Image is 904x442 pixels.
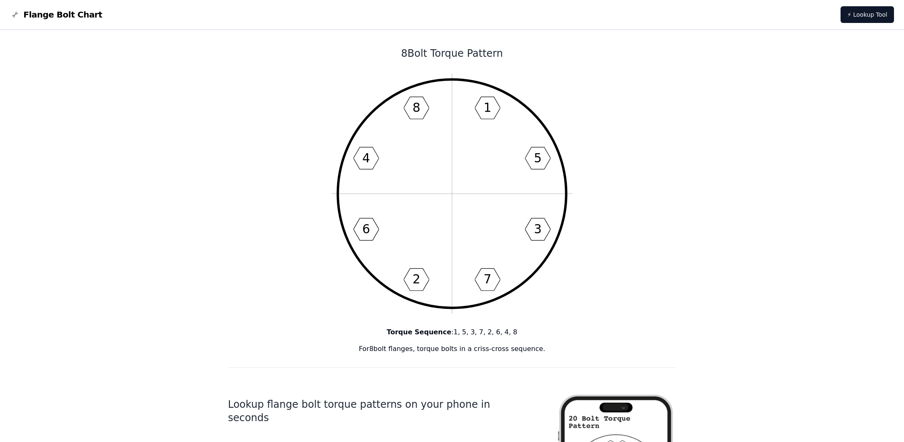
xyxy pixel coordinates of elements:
text: 5 [534,151,542,165]
h1: Lookup flange bolt torque patterns on your phone in seconds [228,398,529,424]
text: 7 [484,272,492,286]
p: For 8 bolt flanges, torque bolts in a criss-cross sequence. [228,344,676,354]
text: 1 [484,101,492,115]
text: 2 [412,272,420,286]
span: Flange Bolt Chart [23,9,102,20]
p: : 1, 5, 3, 7, 2, 6, 4, 8 [228,327,676,337]
text: 4 [362,151,370,165]
a: Flange Bolt Chart LogoFlange Bolt Chart [10,9,102,20]
text: 3 [534,222,542,236]
b: Torque Sequence [387,328,452,336]
img: Flange Bolt Chart Logo [10,10,20,20]
text: 6 [362,222,370,236]
a: ⚡ Lookup Tool [841,6,894,23]
h1: 8 Bolt Torque Pattern [228,47,676,60]
text: 8 [412,101,420,115]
